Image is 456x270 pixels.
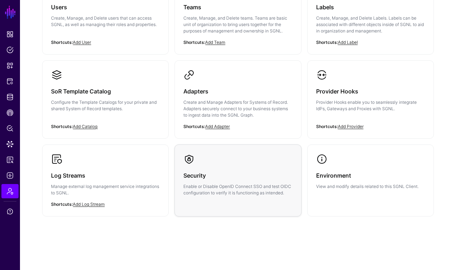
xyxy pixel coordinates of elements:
[175,61,301,138] a: AdaptersCreate and Manage Adapters for Systems of Record. Adapters securely connect to your busin...
[316,183,425,190] p: View and modify details related to this SGNL Client.
[183,99,292,118] p: Create and Manage Adapters for Systems of Record. Adapters securely connect to your business syst...
[183,15,292,34] p: Create, Manage, and Delete teams. Teams are basic unit of organization to bring users together fo...
[316,15,425,34] p: Create, Manage, and Delete Labels. Labels can be associated with different objects inside of SGNL...
[183,2,292,12] h3: Teams
[51,99,160,112] p: Configure the Template Catalogs for your private and shared System of Record templates.
[183,86,292,96] h3: Adapters
[175,145,301,205] a: SecurityEnable or Disable OpenID Connect SSO and test OIDC configuration to verify it is function...
[183,183,292,196] p: Enable or Disable OpenID Connect SSO and test OIDC configuration to verify it is functioning as i...
[205,124,230,129] a: Add Adapter
[51,124,73,129] strong: Shortcuts:
[1,168,19,183] a: Logs
[316,99,425,112] p: Provider Hooks enable you to seamlessly integrate IdPs, Gateways and Proxies with SGNL.
[1,43,19,57] a: Policies
[51,183,160,196] p: Manage external log management service integrations to SGNL.
[6,109,14,116] span: CAEP Hub
[6,62,14,69] span: Snippets
[6,31,14,38] span: Dashboard
[316,86,425,96] h3: Provider Hooks
[51,2,160,12] h3: Users
[6,141,14,148] span: Data Lens
[183,170,292,180] h3: Security
[1,106,19,120] a: CAEP Hub
[51,15,160,28] p: Create, Manage, and Delete users that can access SGNL, as well as managing their roles and proper...
[316,2,425,12] h3: Labels
[6,125,14,132] span: Policy Lens
[1,90,19,104] a: Identity Data Fabric
[183,124,205,129] strong: Shortcuts:
[6,78,14,85] span: Protected Systems
[51,86,160,96] h3: SoR Template Catalog
[183,40,205,45] strong: Shortcuts:
[338,40,358,45] a: Add Label
[1,74,19,88] a: Protected Systems
[1,153,19,167] a: Access Reporting
[42,61,168,132] a: SoR Template CatalogConfigure the Template Catalogs for your private and shared System of Record ...
[6,156,14,163] span: Access Reporting
[73,202,105,207] a: Add Log Stream
[1,137,19,151] a: Data Lens
[316,170,425,180] h3: Environment
[73,40,91,45] a: Add User
[6,188,14,195] span: Admin
[6,46,14,54] span: Policies
[6,172,14,179] span: Logs
[308,61,434,132] a: Provider HooksProvider Hooks enable you to seamlessly integrate IdPs, Gateways and Proxies with S...
[1,27,19,41] a: Dashboard
[316,124,338,129] strong: Shortcuts:
[51,170,160,180] h3: Log Streams
[42,145,168,216] a: Log StreamsManage external log management service integrations to SGNL.
[6,93,14,101] span: Identity Data Fabric
[1,58,19,73] a: Snippets
[316,40,338,45] strong: Shortcuts:
[73,124,97,129] a: Add Catalog
[205,40,225,45] a: Add Team
[308,145,434,198] a: EnvironmentView and modify details related to this SGNL Client.
[4,4,16,20] a: SGNL
[1,184,19,198] a: Admin
[51,202,73,207] strong: Shortcuts:
[1,121,19,136] a: Policy Lens
[51,40,73,45] strong: Shortcuts:
[6,208,14,215] span: Support
[338,124,364,129] a: Add Provider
